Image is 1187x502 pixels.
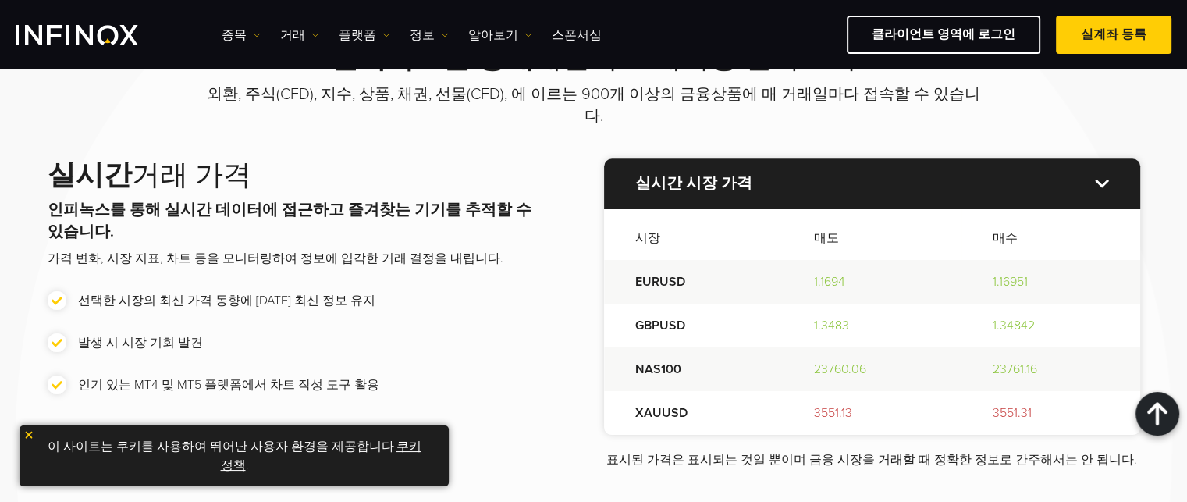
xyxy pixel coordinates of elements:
[961,347,1140,391] td: 23761.16
[783,208,961,260] th: 매도
[604,304,783,347] td: GBPUSD
[48,158,542,193] h2: 거래 가격
[783,347,961,391] td: 23760.06
[16,25,175,45] a: INFINOX Logo
[23,429,34,440] img: yellow close icon
[847,16,1040,54] a: 클라이언트 영역에 로그인
[339,26,390,45] a: 플랫폼
[27,433,441,479] p: 이 사이트는 쿠키를 사용하여 뛰어난 사용자 환경을 제공합니다. .
[604,450,1140,469] p: 표시된 가격은 표시되는 것일 뿐이며 금융 시장을 거래할 때 정확한 정보로 간주해서는 안 됩니다.
[783,260,961,304] td: 1.1694
[961,391,1140,435] td: 3551.31
[604,208,783,260] th: 시장
[961,260,1140,304] td: 1.16951
[604,347,783,391] td: NAS100
[48,158,132,192] strong: 실시간
[48,249,542,268] p: 가격 변화, 시장 지표, 차트 등을 모니터링하여 정보에 입각한 거래 결정을 내립니다.
[48,201,531,241] strong: 인피녹스를 통해 실시간 데이터에 접근하고 즐겨찾는 기기를 추적할 수 있습니다.
[48,376,542,394] li: 인기 있는 MT4 및 MT5 플랫폼에서 차트 작성 도구 활용
[410,26,449,45] a: 정보
[783,304,961,347] td: 1.3483
[468,26,532,45] a: 알아보기
[330,41,534,75] strong: 인피녹스를 통해
[48,291,542,310] li: 선택한 시장의 최신 가격 동향에 [DATE] 최신 정보 유지
[204,84,984,127] p: 외환, 주식(CFD), 지수, 상품, 채권, 선물(CFD), 에 이르는 900개 이상의 금융상품에 매 거래일마다 접속할 수 있습니다.
[604,391,783,435] td: XAUUSD
[783,391,961,435] td: 3551.13
[961,208,1140,260] th: 매수
[222,26,261,45] a: 종목
[1056,16,1171,54] a: 실계좌 등록
[961,304,1140,347] td: 1.34842
[604,260,783,304] td: EURUSD
[635,174,752,193] strong: 실시간 시장 가격
[48,333,542,352] li: 발생 시 시장 기회 발견
[552,26,602,45] a: 스폰서십
[280,26,319,45] a: 거래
